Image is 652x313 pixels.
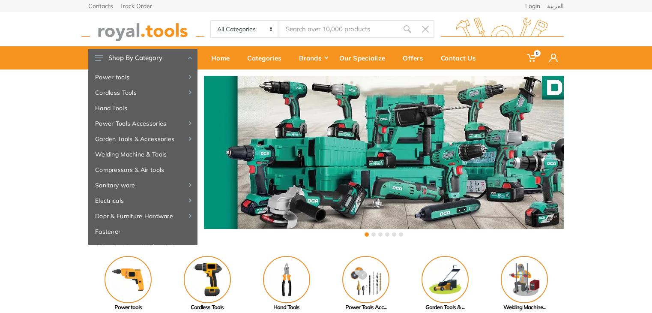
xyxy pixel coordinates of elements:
a: Power Tools Accessories [88,116,197,131]
div: Categories [241,49,293,67]
a: Power tools [88,69,197,85]
img: Royal - Cordless Tools [184,256,231,303]
a: Power Tools Acc... [326,256,405,312]
img: Royal - Power Tools Accessories [342,256,389,303]
div: Welding Machine... [485,303,564,312]
a: Offers [397,46,435,69]
img: royal.tools Logo [81,18,204,41]
a: Door & Furniture Hardware [88,208,197,224]
a: Electricals [88,193,197,208]
img: royal.tools Logo [441,18,564,41]
a: العربية [547,3,564,9]
a: Cordless Tools [88,85,197,100]
div: Contact Us [435,49,488,67]
a: Adhesive, Spray & Chemical [88,239,197,255]
a: Compressors & Air tools [88,162,197,178]
div: Power tools [88,303,167,312]
div: Garden Tools & ... [405,303,485,312]
a: Contact Us [435,46,488,69]
div: Hand Tools [247,303,326,312]
div: Power Tools Acc... [326,303,405,312]
a: Welding Machine & Tools [88,147,197,162]
a: Welding Machine... [485,256,564,312]
img: Royal - Hand Tools [263,256,310,303]
div: Our Specialize [333,49,397,67]
a: Hand Tools [247,256,326,312]
a: Power tools [88,256,167,312]
a: Login [525,3,540,9]
a: Home [205,46,241,69]
a: Garden Tools & Accessories [88,131,197,147]
img: Royal - Welding Machine & Tools [501,256,548,303]
a: Categories [241,46,293,69]
a: Track Order [120,3,152,9]
div: Offers [397,49,435,67]
div: Home [205,49,241,67]
a: Fastener [88,224,197,239]
a: 0 [521,46,543,69]
div: Brands [293,49,333,67]
a: Cordless Tools [167,256,247,312]
a: Our Specialize [333,46,397,69]
span: 0 [534,50,541,57]
a: Garden Tools & ... [405,256,485,312]
input: Site search [278,20,398,38]
a: Sanitary ware [88,178,197,193]
div: Cordless Tools [167,303,247,312]
select: Category [211,21,278,37]
a: Contacts [88,3,113,9]
img: Royal - Garden Tools & Accessories [422,256,469,303]
button: Shop By Category [88,49,197,67]
img: Royal - Power tools [105,256,152,303]
a: Hand Tools [88,100,197,116]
